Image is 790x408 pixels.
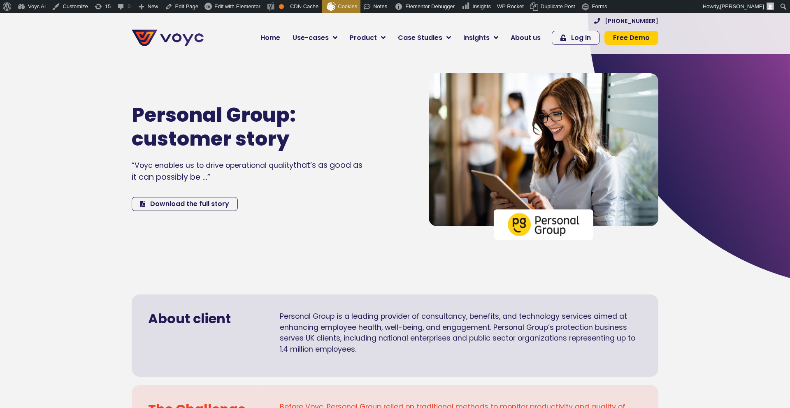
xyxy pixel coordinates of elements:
span: About us [511,33,541,43]
a: Product [344,30,392,46]
span: Case Studies [398,33,442,43]
a: Free Demo [604,31,658,45]
span: that’s as good as it can possibly be …” [132,160,362,183]
h2: About client [148,311,246,327]
a: Insights [457,30,504,46]
span: [PHONE_NUMBER] [605,18,658,24]
a: Case Studies [392,30,457,46]
a: About us [504,30,547,46]
a: Log In [552,31,599,45]
p: “Voyc enables us to drive operational quality [132,159,367,183]
a: Download the full story [132,197,238,211]
img: Personal Group logo [492,208,595,241]
span: Home [260,33,280,43]
span: Free Demo [613,35,650,41]
a: Home [254,30,286,46]
div: OK [279,4,284,9]
img: Voyc woman reading text from a tablet [429,73,658,226]
span: [PERSON_NAME] [720,3,764,9]
span: Product [350,33,377,43]
span: Download the full story [150,201,229,207]
img: voyc-full-logo [132,30,204,46]
a: [PHONE_NUMBER] [594,18,658,24]
a: Use-cases [286,30,344,46]
span: Log In [571,35,591,41]
span: Insights [463,33,490,43]
span: Edit with Elementor [214,3,260,9]
h1: Personal Group: customer story [132,103,342,151]
span: Personal Group is a leading provider of consultancy, benefits, and technology services aimed at e... [280,311,635,354]
span: Use-cases [293,33,329,43]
